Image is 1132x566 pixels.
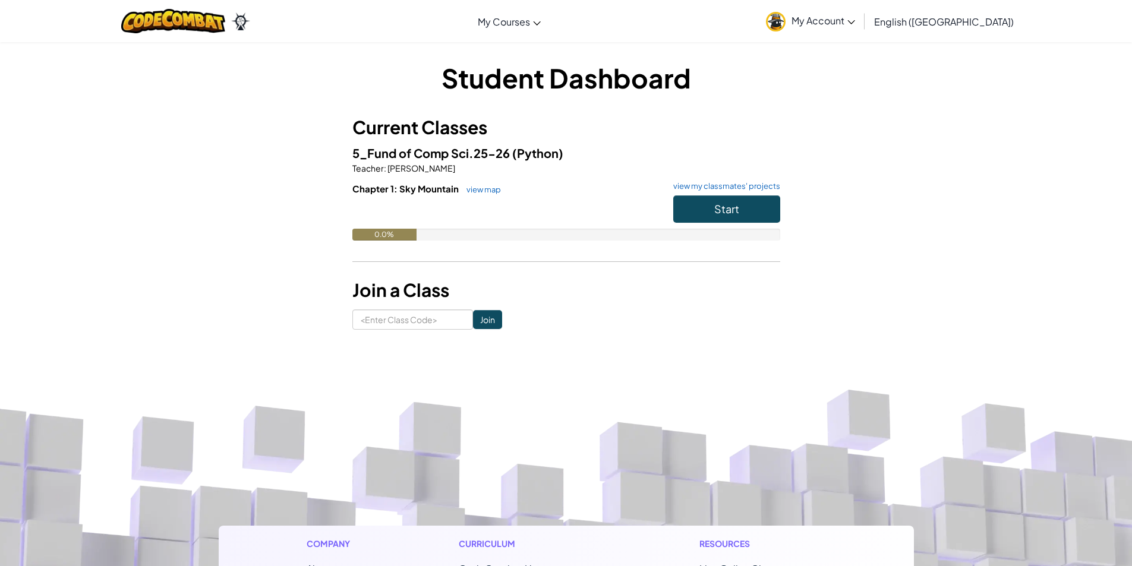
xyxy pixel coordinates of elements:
[352,309,473,330] input: <Enter Class Code>
[792,14,855,27] span: My Account
[352,163,384,173] span: Teacher
[459,537,603,550] h1: Curriculum
[766,12,786,31] img: avatar
[352,183,461,194] span: Chapter 1: Sky Mountain
[667,182,780,190] a: view my classmates' projects
[673,195,780,223] button: Start
[473,310,502,329] input: Join
[386,163,455,173] span: [PERSON_NAME]
[307,537,362,550] h1: Company
[384,163,386,173] span: :
[760,2,861,40] a: My Account
[714,202,739,216] span: Start
[472,5,547,37] a: My Courses
[352,277,780,303] h3: Join a Class
[231,12,250,30] img: Ozaria
[478,15,530,28] span: My Courses
[352,114,780,141] h3: Current Classes
[352,229,417,241] div: 0.0%
[121,9,225,33] img: CodeCombat logo
[874,15,1014,28] span: English ([GEOGRAPHIC_DATA])
[512,146,563,160] span: (Python)
[699,537,826,550] h1: Resources
[461,185,501,194] a: view map
[868,5,1020,37] a: English ([GEOGRAPHIC_DATA])
[352,146,512,160] span: 5_Fund of Comp Sci.25-26
[352,59,780,96] h1: Student Dashboard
